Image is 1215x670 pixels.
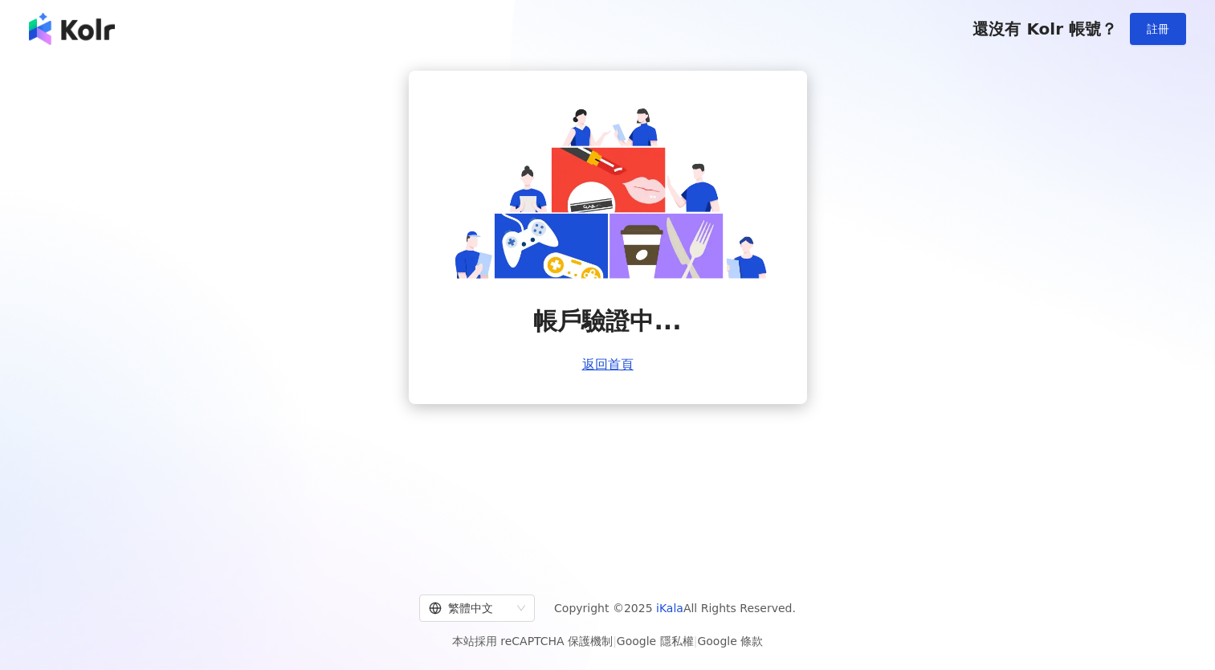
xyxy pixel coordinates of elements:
span: 本站採用 reCAPTCHA 保護機制 [452,631,763,651]
div: 繁體中文 [429,595,511,621]
button: 註冊 [1130,13,1186,45]
span: 還沒有 Kolr 帳號？ [972,19,1117,39]
span: Copyright © 2025 All Rights Reserved. [554,599,796,618]
a: Google 條款 [697,635,763,648]
a: 返回首頁 [582,357,634,372]
span: | [613,635,617,648]
img: account is verifying [447,103,769,279]
span: 帳戶驗證中... [533,304,681,338]
img: logo [29,13,115,45]
a: iKala [656,602,683,615]
span: 註冊 [1147,22,1169,35]
a: Google 隱私權 [617,635,694,648]
span: | [694,635,698,648]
